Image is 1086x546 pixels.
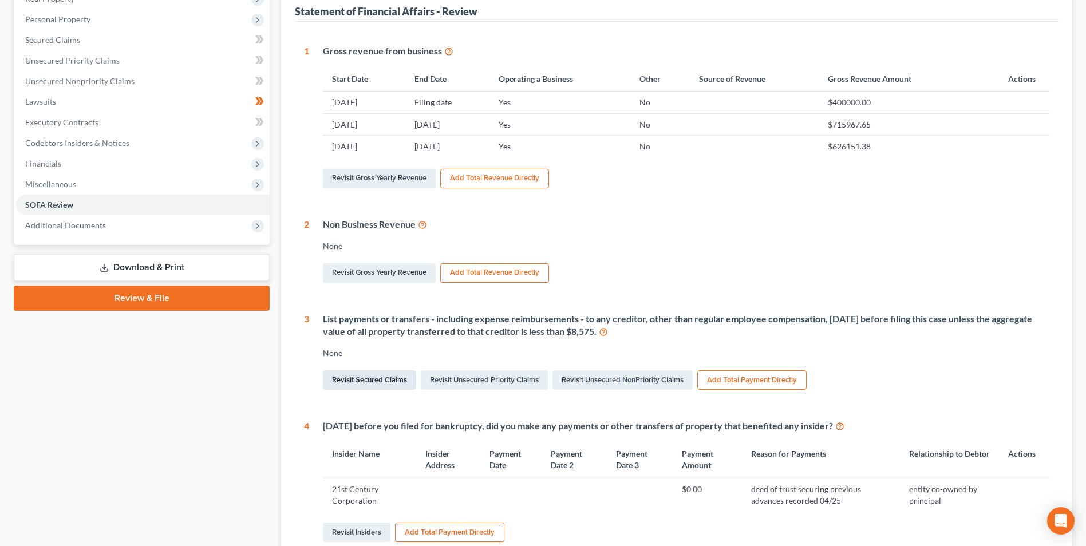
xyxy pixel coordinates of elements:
[14,286,270,311] a: Review & File
[295,5,477,18] div: Statement of Financial Affairs - Review
[416,442,480,478] th: Insider Address
[973,67,1049,92] th: Actions
[323,312,1049,339] div: List payments or transfers - including expense reimbursements - to any creditor, other than regul...
[999,442,1049,478] th: Actions
[25,76,135,86] span: Unsecured Nonpriority Claims
[900,478,999,511] td: entity co-owned by principal
[819,67,973,92] th: Gross Revenue Amount
[14,254,270,281] a: Download & Print
[25,97,56,106] span: Lawsuits
[323,45,1049,58] div: Gross revenue from business
[25,117,98,127] span: Executory Contracts
[323,169,436,188] a: Revisit Gross Yearly Revenue
[552,370,693,390] a: Revisit Unsecured NonPriority Claims
[323,67,405,92] th: Start Date
[819,113,973,135] td: $715967.65
[16,92,270,112] a: Lawsuits
[323,442,416,478] th: Insider Name
[690,67,818,92] th: Source of Revenue
[16,112,270,133] a: Executory Contracts
[630,136,690,157] td: No
[630,67,690,92] th: Other
[323,92,405,113] td: [DATE]
[819,136,973,157] td: $626151.38
[16,71,270,92] a: Unsecured Nonpriority Claims
[25,138,129,148] span: Codebtors Insiders & Notices
[304,45,309,191] div: 1
[304,420,309,544] div: 4
[323,136,405,157] td: [DATE]
[489,92,630,113] td: Yes
[440,169,549,188] button: Add Total Revenue Directly
[697,370,807,390] button: Add Total Payment Directly
[304,312,309,393] div: 3
[742,478,900,511] td: deed of trust securing previous advances recorded 04/25
[25,14,90,24] span: Personal Property
[405,92,489,113] td: Filing date
[480,442,542,478] th: Payment Date
[1047,507,1075,535] div: Open Intercom Messenger
[673,442,742,478] th: Payment Amount
[323,347,1049,359] div: None
[16,195,270,215] a: SOFA Review
[489,113,630,135] td: Yes
[25,200,73,209] span: SOFA Review
[405,136,489,157] td: [DATE]
[489,67,630,92] th: Operating a Business
[323,420,1049,433] div: [DATE] before you filed for bankruptcy, did you make any payments or other transfers of property ...
[323,523,390,542] a: Revisit Insiders
[405,113,489,135] td: [DATE]
[16,30,270,50] a: Secured Claims
[405,67,489,92] th: End Date
[630,113,690,135] td: No
[489,136,630,157] td: Yes
[630,92,690,113] td: No
[25,56,120,65] span: Unsecured Priority Claims
[25,179,76,189] span: Miscellaneous
[440,263,549,283] button: Add Total Revenue Directly
[16,50,270,71] a: Unsecured Priority Claims
[25,35,80,45] span: Secured Claims
[25,220,106,230] span: Additional Documents
[323,113,405,135] td: [DATE]
[323,240,1049,252] div: None
[542,442,607,478] th: Payment Date 2
[607,442,672,478] th: Payment Date 3
[304,218,309,285] div: 2
[819,92,973,113] td: $400000.00
[323,478,416,511] td: 21st Century Corporation
[323,263,436,283] a: Revisit Gross Yearly Revenue
[673,478,742,511] td: $0.00
[323,370,416,390] a: Revisit Secured Claims
[323,218,1049,231] div: Non Business Revenue
[395,523,504,542] button: Add Total Payment Directly
[25,159,61,168] span: Financials
[421,370,548,390] a: Revisit Unsecured Priority Claims
[742,442,900,478] th: Reason for Payments
[900,442,999,478] th: Relationship to Debtor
